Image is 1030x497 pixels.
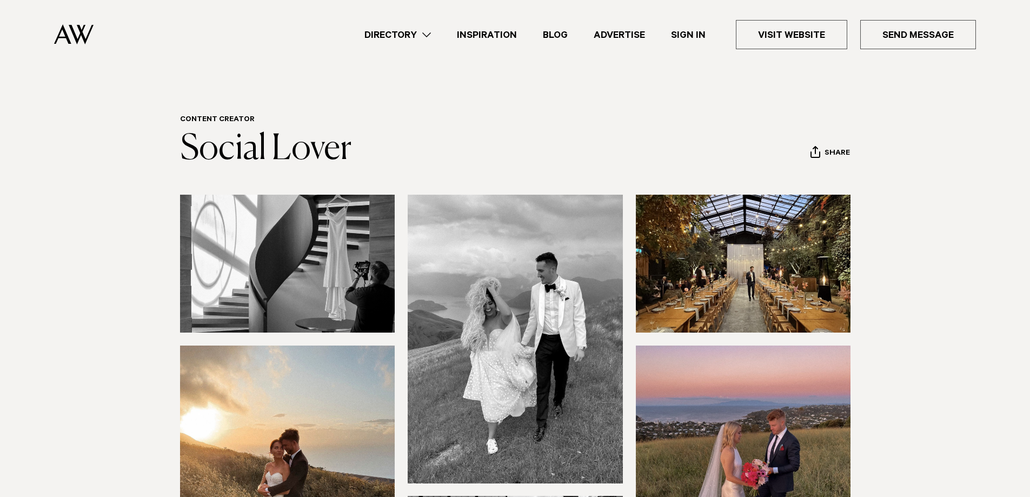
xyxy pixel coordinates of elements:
[54,24,94,44] img: Auckland Weddings Logo
[658,28,719,42] a: Sign In
[825,149,850,159] span: Share
[860,20,976,49] a: Send Message
[180,116,255,124] a: Content Creator
[581,28,658,42] a: Advertise
[444,28,530,42] a: Inspiration
[736,20,847,49] a: Visit Website
[810,145,850,162] button: Share
[351,28,444,42] a: Directory
[530,28,581,42] a: Blog
[180,132,351,167] a: Social Lover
